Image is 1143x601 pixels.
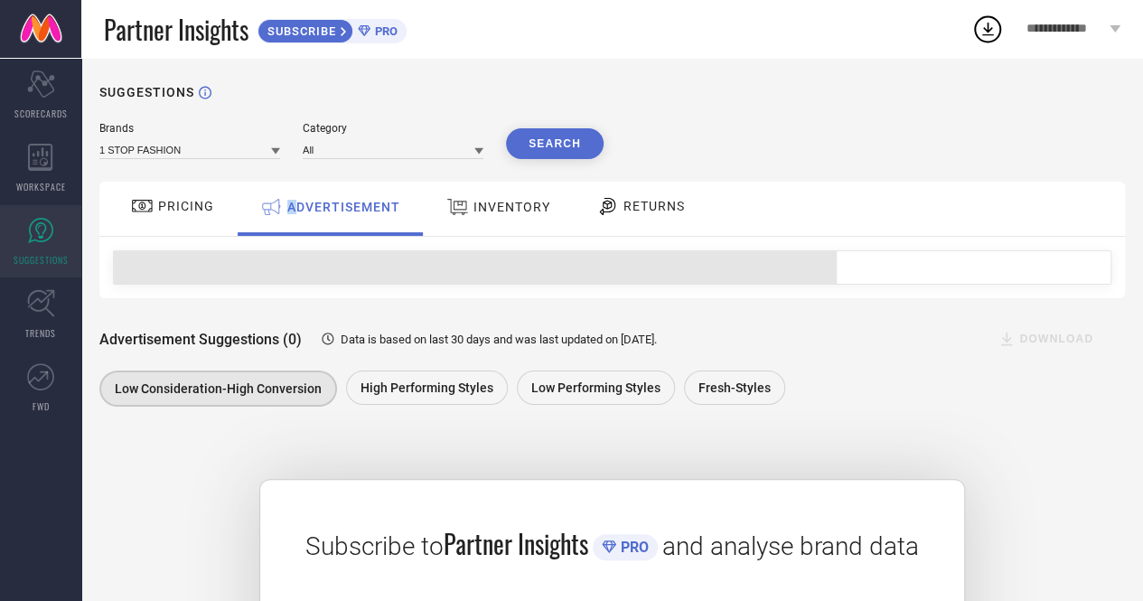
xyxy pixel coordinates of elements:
[506,128,604,159] button: Search
[473,200,550,214] span: INVENTORY
[158,199,214,213] span: PRICING
[258,24,341,38] span: SUBSCRIBE
[444,525,588,562] span: Partner Insights
[258,14,407,43] a: SUBSCRIBEPRO
[698,380,771,395] span: Fresh-Styles
[25,326,56,340] span: TRENDS
[370,24,398,38] span: PRO
[33,399,50,413] span: FWD
[616,539,649,556] span: PRO
[662,531,919,561] span: and analyse brand data
[14,253,69,267] span: SUGGESTIONS
[287,200,400,214] span: ADVERTISEMENT
[531,380,661,395] span: Low Performing Styles
[16,180,66,193] span: WORKSPACE
[104,11,248,48] span: Partner Insights
[361,380,493,395] span: High Performing Styles
[99,85,194,99] h1: SUGGESTIONS
[14,107,68,120] span: SCORECARDS
[341,333,657,346] span: Data is based on last 30 days and was last updated on [DATE] .
[99,122,280,135] div: Brands
[623,199,685,213] span: RETURNS
[305,531,444,561] span: Subscribe to
[99,331,302,348] span: Advertisement Suggestions (0)
[303,122,483,135] div: Category
[971,13,1004,45] div: Open download list
[115,381,322,396] span: Low Consideration-High Conversion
